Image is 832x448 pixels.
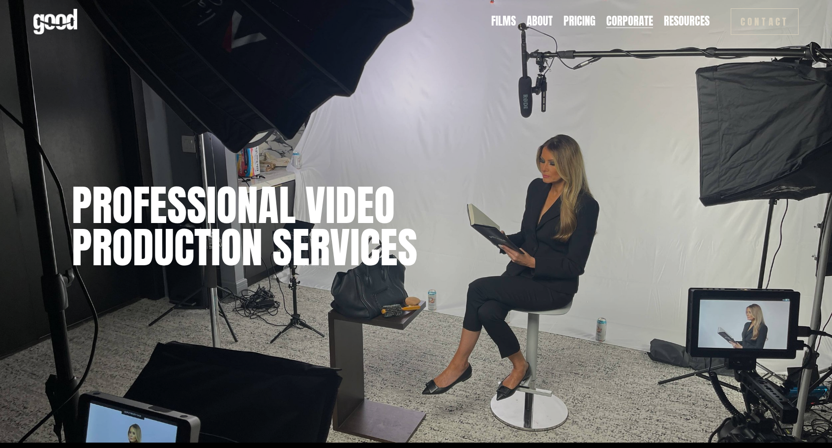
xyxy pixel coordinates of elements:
[33,9,77,34] img: Good Feeling Films
[664,14,710,29] a: folder dropdown
[564,14,595,29] a: Pricing
[606,14,653,29] a: Corporate
[72,184,529,268] h1: Professional Video Production Services
[527,14,553,29] a: About
[731,8,799,35] a: Contact
[491,14,516,29] a: Films
[664,15,710,28] span: Resources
